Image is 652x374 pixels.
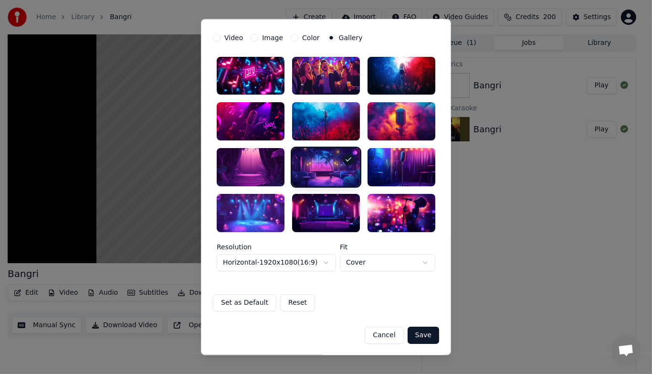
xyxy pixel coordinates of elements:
label: Fit [340,244,435,250]
button: Set as Default [213,294,276,311]
button: Cancel [365,327,403,344]
label: Gallery [339,34,363,41]
label: Resolution [217,244,336,250]
label: Video [224,34,243,41]
label: Color [302,34,320,41]
label: Image [262,34,283,41]
button: Save [408,327,439,344]
button: Reset [280,294,315,311]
